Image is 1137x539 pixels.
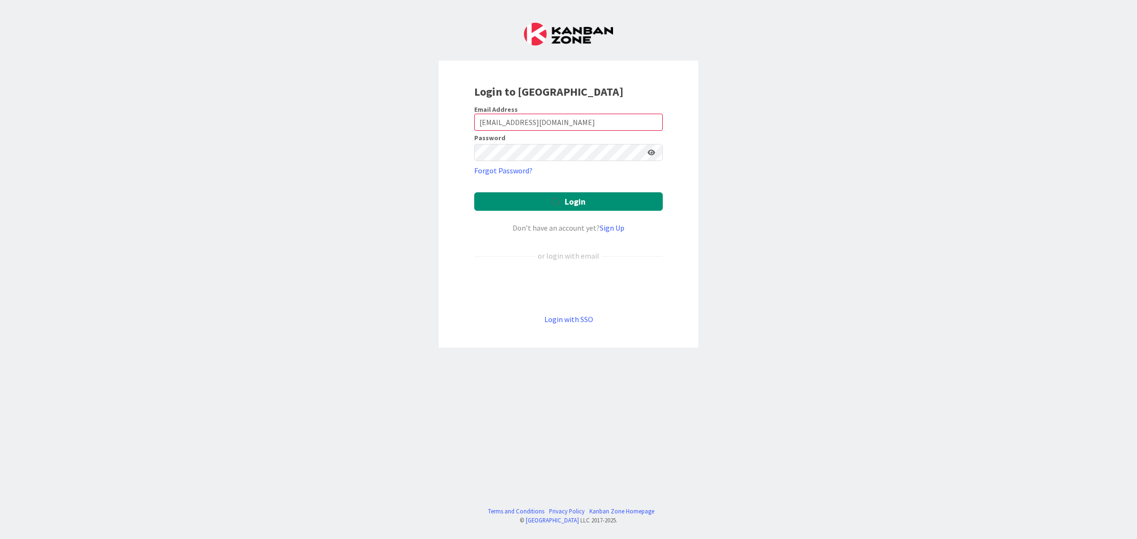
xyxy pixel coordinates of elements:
[544,314,593,324] a: Login with SSO
[526,516,579,524] a: [GEOGRAPHIC_DATA]
[474,165,532,176] a: Forgot Password?
[524,23,613,45] img: Kanban Zone
[474,222,663,234] div: Don’t have an account yet?
[600,223,624,233] a: Sign Up
[488,507,544,516] a: Terms and Conditions
[535,250,602,261] div: or login with email
[474,84,623,99] b: Login to [GEOGRAPHIC_DATA]
[549,507,585,516] a: Privacy Policy
[483,516,654,525] div: © LLC 2017- 2025 .
[469,277,668,298] iframe: Kirjaudu Google-tilillä -painike
[589,507,654,516] a: Kanban Zone Homepage
[474,192,663,211] button: Login
[474,135,505,141] label: Password
[474,105,518,114] label: Email Address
